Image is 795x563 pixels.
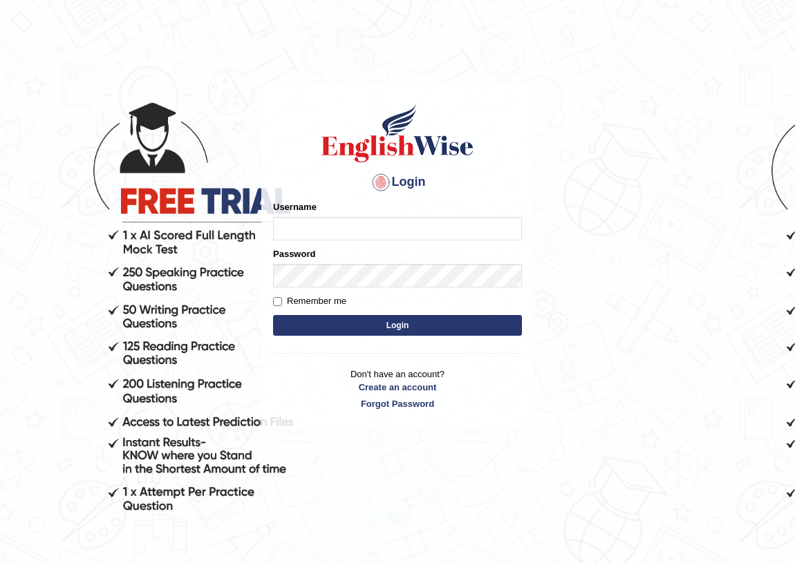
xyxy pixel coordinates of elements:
[319,102,476,164] img: Logo of English Wise sign in for intelligent practice with AI
[273,315,522,336] button: Login
[273,171,522,193] h4: Login
[273,294,346,308] label: Remember me
[273,368,522,410] p: Don't have an account?
[273,247,315,260] label: Password
[273,381,522,394] a: Create an account
[273,297,282,306] input: Remember me
[273,200,317,213] label: Username
[273,397,522,410] a: Forgot Password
